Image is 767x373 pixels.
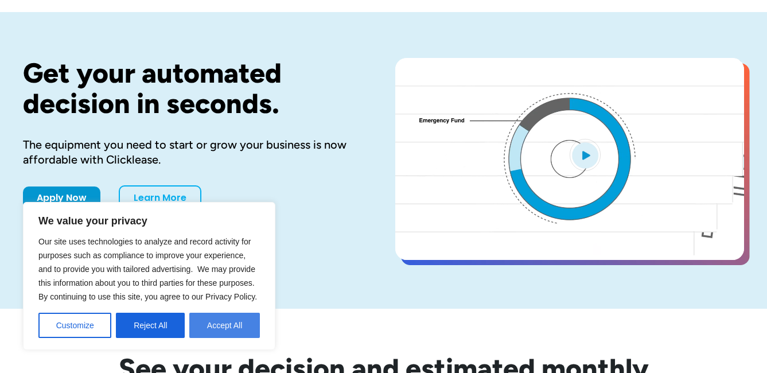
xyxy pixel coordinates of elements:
p: We value your privacy [38,214,260,228]
button: Reject All [116,313,185,338]
h1: Get your automated decision in seconds. [23,58,359,119]
a: open lightbox [395,58,744,260]
button: Customize [38,313,111,338]
div: The equipment you need to start or grow your business is now affordable with Clicklease. [23,137,359,167]
span: Our site uses technologies to analyze and record activity for purposes such as compliance to impr... [38,237,257,301]
a: Apply Now [23,187,100,209]
button: Accept All [189,313,260,338]
img: Blue play button logo on a light blue circular background [570,139,601,171]
div: We value your privacy [23,202,275,350]
a: Learn More [119,185,201,211]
